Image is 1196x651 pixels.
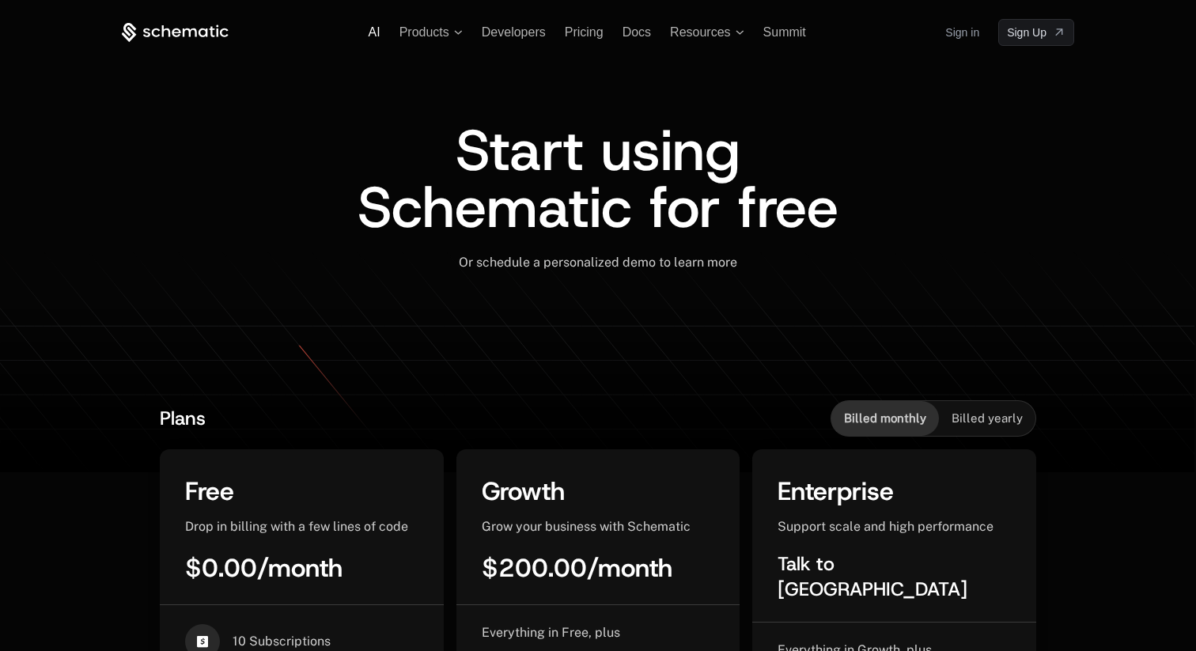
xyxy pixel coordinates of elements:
span: Billed yearly [952,411,1023,426]
span: $200.00 [482,551,587,585]
a: AI [369,25,380,39]
span: Sign Up [1007,25,1046,40]
span: Or schedule a personalized demo to learn more [459,255,737,270]
a: Pricing [565,25,604,39]
span: Start using Schematic for free [358,112,838,245]
span: Support scale and high performance [778,519,994,534]
a: Developers [482,25,546,39]
span: / month [587,551,672,585]
a: Sign in [945,20,979,45]
span: Free [185,475,234,508]
a: Docs [623,25,651,39]
span: 10 Subscriptions [233,633,331,650]
span: Plans [160,406,206,431]
span: Talk to [GEOGRAPHIC_DATA] [778,551,967,602]
span: Enterprise [778,475,894,508]
span: Billed monthly [844,411,926,426]
span: Growth [482,475,565,508]
span: Drop in billing with a few lines of code [185,519,408,534]
span: Everything in Free, plus [482,625,620,640]
a: [object Object] [998,19,1074,46]
a: Summit [763,25,806,39]
span: Products [399,25,449,40]
span: / month [257,551,343,585]
span: Resources [670,25,730,40]
span: Grow your business with Schematic [482,519,691,534]
span: $0.00 [185,551,257,585]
